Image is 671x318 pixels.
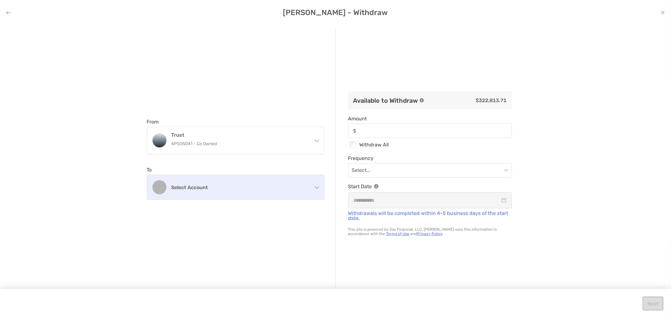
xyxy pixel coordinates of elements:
[429,96,507,104] p: $322,813.71
[353,97,418,104] h3: Available to Withdraw
[353,129,356,133] img: input icon
[348,211,512,221] p: Withdrawals will be completed within 4-5 business days of the start date.
[386,232,410,236] a: Terms of Use
[147,119,159,125] label: From
[348,183,512,190] p: Start Date
[147,167,152,173] label: To
[348,140,512,149] div: Withdraw All
[348,155,512,161] span: Frequency
[348,116,512,122] span: Amount
[153,134,166,147] img: Trust
[359,128,512,134] input: Amountinput icon
[171,184,307,190] h4: Select account
[171,140,307,148] p: 4PS05041 - Co Owned
[171,132,307,138] h4: Trust
[348,227,512,236] p: This site is powered by Zoe Financial, LLC. [PERSON_NAME] uses this information in accordance wit...
[417,232,443,236] a: Privacy Policy
[374,184,378,189] img: Information Icon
